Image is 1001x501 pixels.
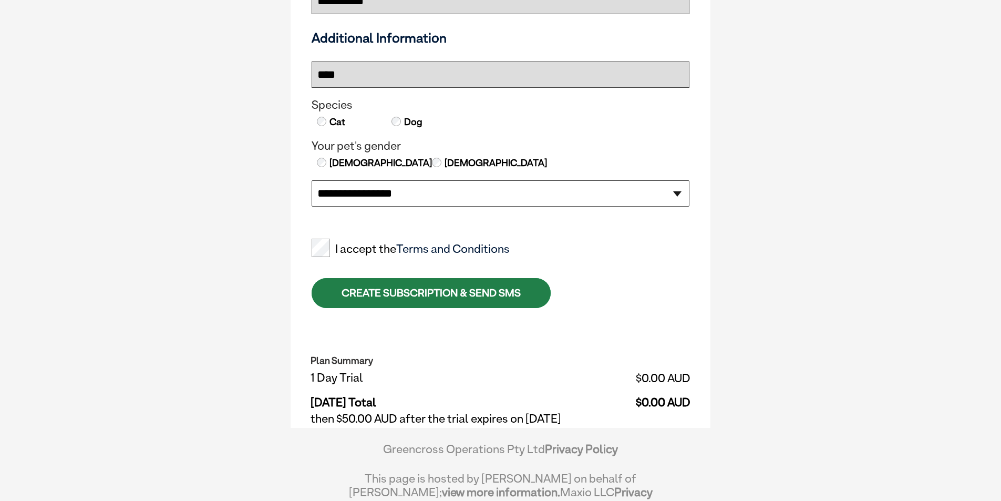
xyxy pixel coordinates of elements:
td: $0.00 AUD [517,369,690,387]
a: Terms and Conditions [396,242,510,255]
div: Greencross Operations Pty Ltd [348,442,653,466]
td: $0.00 AUD [517,387,690,410]
input: I accept theTerms and Conditions [312,239,330,257]
label: I accept the [312,242,510,256]
h3: Additional Information [307,30,694,46]
td: [DATE] Total [311,387,517,410]
h2: Plan Summary [311,355,690,366]
div: CREATE SUBSCRIPTION & SEND SMS [312,278,551,308]
legend: Species [312,98,689,112]
td: 1 Day Trial [311,369,517,387]
legend: Your pet's gender [312,139,689,153]
a: Privacy Policy [545,442,618,456]
td: then $50.00 AUD after the trial expires on [DATE] [311,410,690,428]
a: view more information. [442,485,560,499]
